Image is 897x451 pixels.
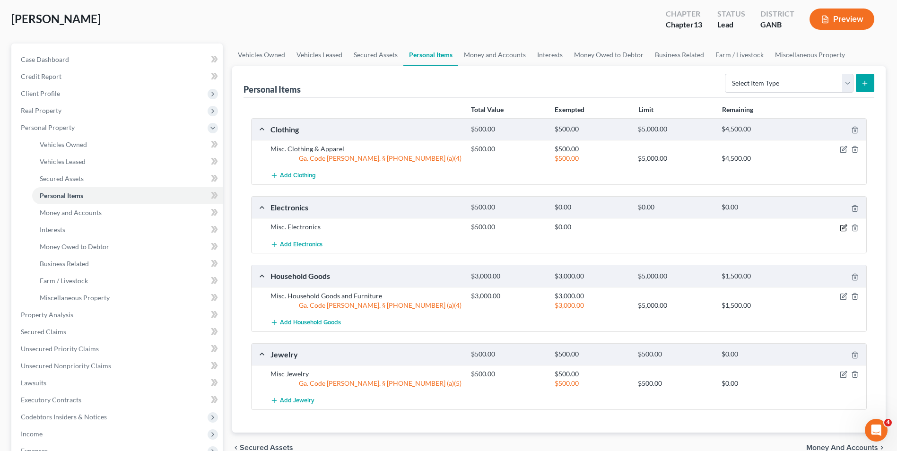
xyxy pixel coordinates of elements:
div: $3,000.00 [550,301,634,310]
div: $500.00 [550,125,634,134]
div: Misc. Clothing & Apparel [266,144,466,154]
a: Unsecured Priority Claims [13,340,223,357]
div: $500.00 [550,379,634,388]
div: $5,000.00 [633,301,717,310]
div: GANB [760,19,794,30]
div: Clothing [266,124,466,134]
span: Add Electronics [280,241,322,248]
span: Unsecured Nonpriority Claims [21,362,111,370]
div: $3,000.00 [466,272,550,281]
div: $500.00 [633,379,717,388]
button: Add Jewelry [270,392,314,409]
span: Add Jewelry [280,397,314,405]
a: Personal Items [32,187,223,204]
span: Executory Contracts [21,396,81,404]
div: Misc. Household Goods and Furniture [266,291,466,301]
a: Interests [531,43,568,66]
strong: Exempted [555,105,584,113]
div: $5,000.00 [633,125,717,134]
div: $1,500.00 [717,301,801,310]
a: Interests [32,221,223,238]
span: Personal Property [21,123,75,131]
button: Add Electronics [270,235,322,253]
button: Add Household Goods [270,314,341,331]
a: Miscellaneous Property [32,289,223,306]
div: $0.00 [717,379,801,388]
a: Vehicles Leased [291,43,348,66]
div: $500.00 [550,350,634,359]
a: Personal Items [403,43,458,66]
div: $0.00 [717,203,801,212]
div: Ga. Code [PERSON_NAME]. § [PHONE_NUMBER] (a)(5) [266,379,466,388]
a: Business Related [649,43,710,66]
span: Vehicles Owned [40,140,87,148]
div: $3,000.00 [550,272,634,281]
div: $0.00 [550,203,634,212]
a: Property Analysis [13,306,223,323]
strong: Total Value [471,105,504,113]
div: $500.00 [466,350,550,359]
button: Add Clothing [270,167,316,184]
span: 4 [884,419,892,426]
strong: Remaining [722,105,753,113]
button: Preview [810,9,874,30]
div: $500.00 [466,369,550,379]
div: $5,000.00 [633,272,717,281]
a: Secured Assets [348,43,403,66]
a: Vehicles Owned [232,43,291,66]
a: Lawsuits [13,374,223,391]
div: $4,500.00 [717,125,801,134]
div: Chapter [666,19,702,30]
span: Secured Assets [40,174,84,182]
span: Unsecured Priority Claims [21,345,99,353]
span: Miscellaneous Property [40,294,110,302]
span: 13 [694,20,702,29]
span: Money and Accounts [40,208,102,217]
div: Jewelry [266,349,466,359]
a: Case Dashboard [13,51,223,68]
div: Ga. Code [PERSON_NAME]. § [PHONE_NUMBER] (a)(4) [266,301,466,310]
a: Money and Accounts [458,43,531,66]
a: Farm / Livestock [710,43,769,66]
span: Client Profile [21,89,60,97]
a: Money Owed to Debtor [32,238,223,255]
div: Household Goods [266,271,466,281]
span: Add Clothing [280,172,316,180]
span: Secured Claims [21,328,66,336]
div: $500.00 [550,369,634,379]
span: Interests [40,225,65,234]
a: Vehicles Leased [32,153,223,170]
div: $4,500.00 [717,154,801,163]
span: Farm / Livestock [40,277,88,285]
div: $500.00 [633,350,717,359]
div: $500.00 [550,144,634,154]
span: Lawsuits [21,379,46,387]
iframe: Intercom live chat [865,419,888,442]
div: $3,000.00 [550,291,634,301]
div: $0.00 [717,350,801,359]
span: Codebtors Insiders & Notices [21,413,107,421]
a: Money Owed to Debtor [568,43,649,66]
span: Vehicles Leased [40,157,86,165]
div: $3,000.00 [466,291,550,301]
div: Chapter [666,9,702,19]
div: Personal Items [244,84,301,95]
div: $0.00 [550,222,634,232]
a: Business Related [32,255,223,272]
a: Miscellaneous Property [769,43,851,66]
span: Personal Items [40,191,83,199]
div: $500.00 [466,222,550,232]
a: Credit Report [13,68,223,85]
div: $5,000.00 [633,154,717,163]
div: Ga. Code [PERSON_NAME]. § [PHONE_NUMBER] (a)(4) [266,154,466,163]
a: Executory Contracts [13,391,223,408]
span: Real Property [21,106,61,114]
a: Secured Claims [13,323,223,340]
span: Business Related [40,260,89,268]
strong: Limit [638,105,653,113]
div: Electronics [266,202,466,212]
div: Lead [717,19,745,30]
a: Secured Assets [32,170,223,187]
a: Farm / Livestock [32,272,223,289]
span: Income [21,430,43,438]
